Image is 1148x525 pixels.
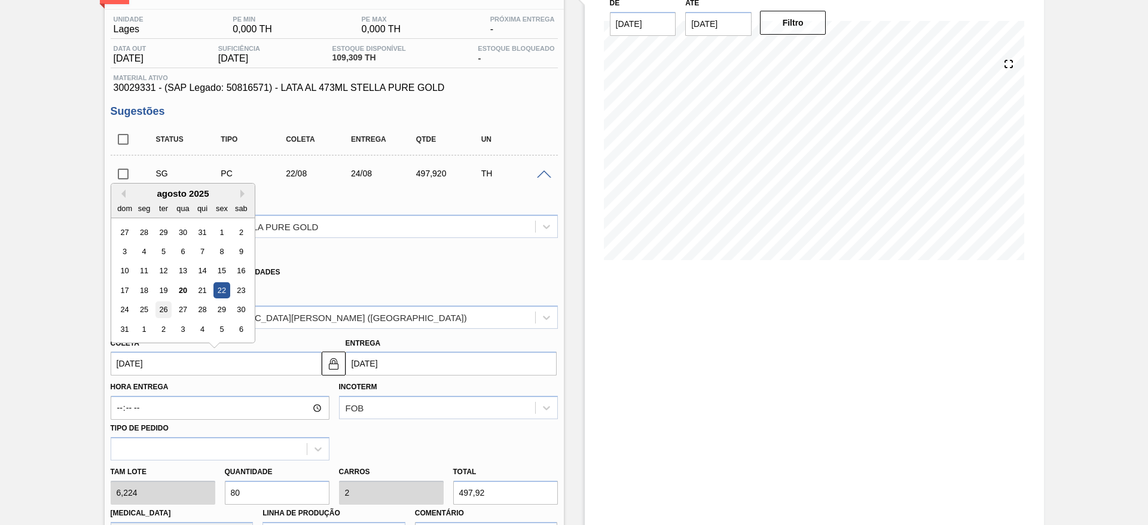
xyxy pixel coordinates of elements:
div: Choose terça-feira, 2 de setembro de 2025 [155,321,171,337]
div: Choose domingo, 17 de agosto de 2025 [117,282,133,298]
div: Choose quarta-feira, 13 de agosto de 2025 [175,263,191,279]
span: Data out [114,45,146,52]
div: Choose sexta-feira, 22 de agosto de 2025 [213,282,230,298]
label: Tam lote [111,463,215,481]
span: Lages [114,24,143,35]
button: locked [322,352,346,376]
div: dom [117,200,133,216]
div: Choose sábado, 2 de agosto de 2025 [233,224,249,240]
div: Choose segunda-feira, 4 de agosto de 2025 [136,243,152,260]
div: Choose segunda-feira, 1 de setembro de 2025 [136,321,152,337]
div: Choose quarta-feira, 20 de agosto de 2025 [175,282,191,298]
span: [DATE] [114,53,146,64]
div: Choose segunda-feira, 18 de agosto de 2025 [136,282,152,298]
span: PE MAX [362,16,401,23]
div: sex [213,200,230,216]
div: Choose sexta-feira, 29 de agosto de 2025 [213,302,230,318]
div: Choose quarta-feira, 30 de julho de 2025 [175,224,191,240]
div: Choose sexta-feira, 1 de agosto de 2025 [213,224,230,240]
div: Choose terça-feira, 26 de agosto de 2025 [155,302,171,318]
div: Choose sexta-feira, 5 de setembro de 2025 [213,321,230,337]
input: dd/mm/yyyy [346,352,557,376]
div: UN [478,135,551,144]
div: Pedido de Compra [218,169,290,178]
label: Tipo de pedido [111,424,169,432]
label: Coleta [111,339,139,347]
label: Carros [339,468,370,476]
div: agosto 2025 [111,188,255,199]
div: Choose terça-feira, 12 de agosto de 2025 [155,263,171,279]
div: FOB [346,403,364,413]
div: seg [136,200,152,216]
div: Choose quinta-feira, 31 de julho de 2025 [194,224,210,240]
div: Choose sábado, 23 de agosto de 2025 [233,282,249,298]
div: Choose segunda-feira, 25 de agosto de 2025 [136,302,152,318]
img: locked [326,356,341,371]
span: PE MIN [233,16,272,23]
h3: Sugestões [111,105,558,118]
div: month 2025-08 [115,222,251,339]
div: Choose quinta-feira, 4 de setembro de 2025 [194,321,210,337]
div: Choose sábado, 30 de agosto de 2025 [233,302,249,318]
span: 30029331 - (SAP Legado: 50816571) - LATA AL 473ML STELLA PURE GOLD [114,83,555,93]
button: Previous Month [117,190,126,198]
div: Choose quarta-feira, 3 de setembro de 2025 [175,321,191,337]
label: Quantidade [225,468,273,476]
div: - [487,16,558,35]
div: Choose domingo, 27 de julho de 2025 [117,224,133,240]
div: Choose quinta-feira, 28 de agosto de 2025 [194,302,210,318]
span: Estoque Disponível [332,45,406,52]
input: dd/mm/yyyy [610,12,676,36]
div: Choose quinta-feira, 21 de agosto de 2025 [194,282,210,298]
span: 0,000 TH [233,24,272,35]
label: Comentário [415,505,558,522]
div: Choose sexta-feira, 8 de agosto de 2025 [213,243,230,260]
div: Choose domingo, 10 de agosto de 2025 [117,263,133,279]
div: qua [175,200,191,216]
label: Hora Entrega [111,379,329,396]
div: Choose sábado, 9 de agosto de 2025 [233,243,249,260]
div: Choose quinta-feira, 7 de agosto de 2025 [194,243,210,260]
span: Estoque Bloqueado [478,45,554,52]
button: Next Month [240,190,249,198]
div: Coleta [283,135,355,144]
label: [MEDICAL_DATA] [111,509,171,517]
div: Choose domingo, 31 de agosto de 2025 [117,321,133,337]
input: dd/mm/yyyy [685,12,752,36]
div: Tipo [218,135,290,144]
span: [DATE] [218,53,260,64]
input: dd/mm/yyyy [111,352,322,376]
div: Sugestão Criada [153,169,225,178]
div: ter [155,200,171,216]
div: Choose sábado, 16 de agosto de 2025 [233,263,249,279]
div: Choose terça-feira, 29 de julho de 2025 [155,224,171,240]
div: A - 311017 - BALL - [GEOGRAPHIC_DATA][PERSON_NAME] ([GEOGRAPHIC_DATA]) [117,312,467,322]
div: 497,920 [413,169,486,178]
label: Total [453,468,477,476]
div: sab [233,200,249,216]
div: Choose domingo, 3 de agosto de 2025 [117,243,133,260]
div: TH [478,169,551,178]
label: Linha de Produção [262,509,340,517]
div: 24/08/2025 [348,169,420,178]
div: Choose domingo, 24 de agosto de 2025 [117,302,133,318]
div: qui [194,200,210,216]
div: Qtde [413,135,486,144]
button: Filtro [760,11,826,35]
div: 22/08/2025 [283,169,355,178]
label: Entrega [346,339,381,347]
label: Incoterm [339,383,377,391]
span: Unidade [114,16,143,23]
div: Choose segunda-feira, 28 de julho de 2025 [136,224,152,240]
div: - [475,45,557,64]
span: Suficiência [218,45,260,52]
div: Choose terça-feira, 5 de agosto de 2025 [155,243,171,260]
div: Choose terça-feira, 19 de agosto de 2025 [155,282,171,298]
span: 109,309 TH [332,53,406,62]
div: Choose segunda-feira, 11 de agosto de 2025 [136,263,152,279]
div: Entrega [348,135,420,144]
div: Choose quinta-feira, 14 de agosto de 2025 [194,263,210,279]
div: Choose quarta-feira, 6 de agosto de 2025 [175,243,191,260]
div: Status [153,135,225,144]
span: 0,000 TH [362,24,401,35]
